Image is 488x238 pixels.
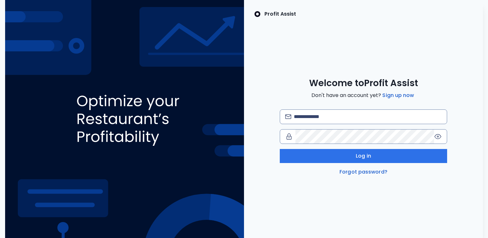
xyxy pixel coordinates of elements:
[309,78,418,89] span: Welcome to Profit Assist
[280,149,447,163] button: Log in
[311,92,415,99] span: Don't have an account yet?
[338,168,389,176] a: Forgot password?
[381,92,415,99] a: Sign up now
[254,10,261,18] img: SpotOn Logo
[264,10,296,18] p: Profit Assist
[285,114,291,119] img: email
[356,152,371,160] span: Log in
